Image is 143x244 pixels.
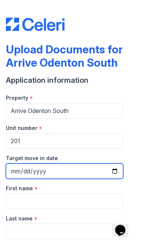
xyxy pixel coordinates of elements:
[6,94,28,102] label: Property
[6,124,37,132] label: Unit number
[112,215,136,237] iframe: chat widget
[6,185,33,192] label: First name
[6,75,137,85] div: Application information
[6,18,65,31] img: CE_Logo_Blue-a8612792a0a2168367f1c8372b55b34899dd931a85d93a1a3d3e32e68fde9ad4.png
[6,43,137,69] div: Upload Documents for Arrive Odenton South
[6,215,33,222] label: Last name
[6,155,58,162] label: Target move in date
